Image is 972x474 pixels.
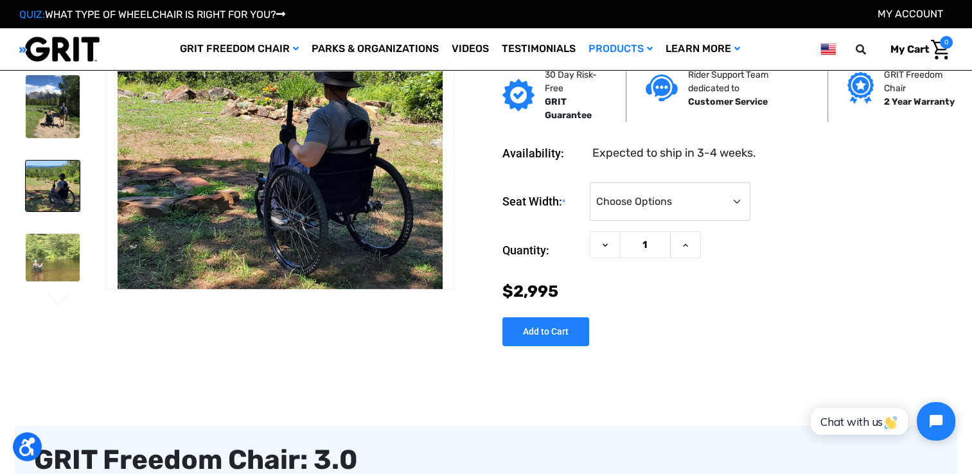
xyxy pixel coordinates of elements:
dt: Availability: [502,145,583,162]
p: Rider Support Team dedicated to [688,68,808,95]
a: Videos [445,28,495,70]
a: Products [582,28,659,70]
iframe: Tidio Chat [797,391,966,452]
a: QUIZ:WHAT TYPE OF WHEELCHAIR IS RIGHT FOR YOU? [19,8,285,21]
img: Customer service [646,75,678,101]
strong: GRIT Guarantee [545,96,592,121]
dd: Expected to ship in 3-4 weeks. [592,145,756,162]
a: Account [878,8,943,20]
input: Search [862,36,881,63]
img: us.png [820,41,836,57]
span: $2,995 [502,282,558,301]
span: 0 [940,36,953,49]
img: GRIT Freedom Chair: 3.0 [26,75,80,138]
img: Grit freedom [847,72,874,104]
img: GRIT Guarantee [502,79,535,111]
a: Testimonials [495,28,582,70]
input: Add to Cart [502,317,589,346]
button: Go to slide 3 of 3 [45,293,72,308]
label: Seat Width: [502,182,583,222]
span: My Cart [890,43,929,55]
a: Learn More [659,28,746,70]
a: Cart with 0 items [881,36,953,63]
img: Cart [931,40,950,60]
p: 30 Day Risk-Free [545,68,606,95]
img: GRIT All-Terrain Wheelchair and Mobility Equipment [19,36,100,62]
img: GRIT Freedom Chair: 3.0 [26,234,80,281]
a: Parks & Organizations [305,28,445,70]
a: GRIT Freedom Chair [173,28,305,70]
strong: Customer Service [688,96,768,107]
span: QUIZ: [19,8,45,21]
label: Quantity: [502,231,583,270]
strong: 2 Year Warranty [884,96,955,107]
img: GRIT Freedom Chair: 3.0 [26,161,80,211]
p: GRIT Freedom Chair [884,68,957,95]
